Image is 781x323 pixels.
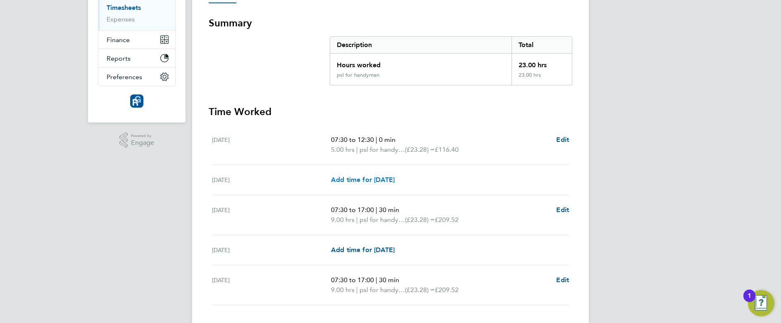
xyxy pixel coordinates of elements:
span: 30 min [379,276,399,284]
a: Edit [556,275,569,285]
div: [DATE] [212,175,331,185]
span: | [356,286,358,294]
div: Summary [330,36,572,85]
span: (£23.28) = [405,286,435,294]
div: [DATE] [212,245,331,255]
div: psl for handyman [337,72,379,78]
div: 23.00 hrs [512,54,572,72]
span: Edit [556,136,569,144]
span: | [356,146,358,153]
div: Total [512,37,572,53]
span: 9.00 hrs [331,286,355,294]
span: psl for handyman [360,215,405,225]
span: | [376,206,377,214]
span: Add time for [DATE] [331,246,395,254]
span: £116.40 [435,146,459,153]
span: (£23.28) = [405,216,435,224]
div: [DATE] [212,135,331,155]
span: 07:30 to 17:00 [331,206,374,214]
button: Open Resource Center, 1 new notification [748,290,774,316]
img: resourcinggroup-logo-retina.png [130,94,143,108]
span: 0 min [379,136,395,144]
span: Edit [556,276,569,284]
div: Hours worked [330,54,512,72]
div: [DATE] [212,205,331,225]
span: | [376,276,377,284]
span: Finance [107,36,130,44]
span: Engage [131,139,154,146]
h3: Summary [209,17,572,30]
a: Go to home page [98,94,176,108]
a: Add time for [DATE] [331,245,395,255]
span: Preferences [107,73,142,81]
span: Add time for [DATE] [331,176,395,184]
span: Reports [107,54,131,62]
h3: Time Worked [209,105,572,118]
a: Edit [556,205,569,215]
button: Preferences [98,68,175,86]
button: Finance [98,31,175,49]
span: 5.00 hrs [331,146,355,153]
span: (£23.28) = [405,146,435,153]
div: 1 [748,296,751,306]
span: £209.52 [435,216,459,224]
span: psl for handyman [360,145,405,155]
div: Description [330,37,512,53]
span: psl for handyman [360,285,405,295]
button: Reports [98,49,175,67]
span: £209.52 [435,286,459,294]
span: Edit [556,206,569,214]
span: | [356,216,358,224]
a: Expenses [107,15,135,23]
a: Powered byEngage [119,132,155,148]
span: 07:30 to 12:30 [331,136,374,144]
span: 30 min [379,206,399,214]
span: | [376,136,377,144]
span: 07:30 to 17:00 [331,276,374,284]
span: 9.00 hrs [331,216,355,224]
a: Timesheets [107,4,141,12]
span: Powered by [131,132,154,139]
div: [DATE] [212,275,331,295]
a: Edit [556,135,569,145]
a: Add time for [DATE] [331,175,395,185]
div: 23.00 hrs [512,72,572,85]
